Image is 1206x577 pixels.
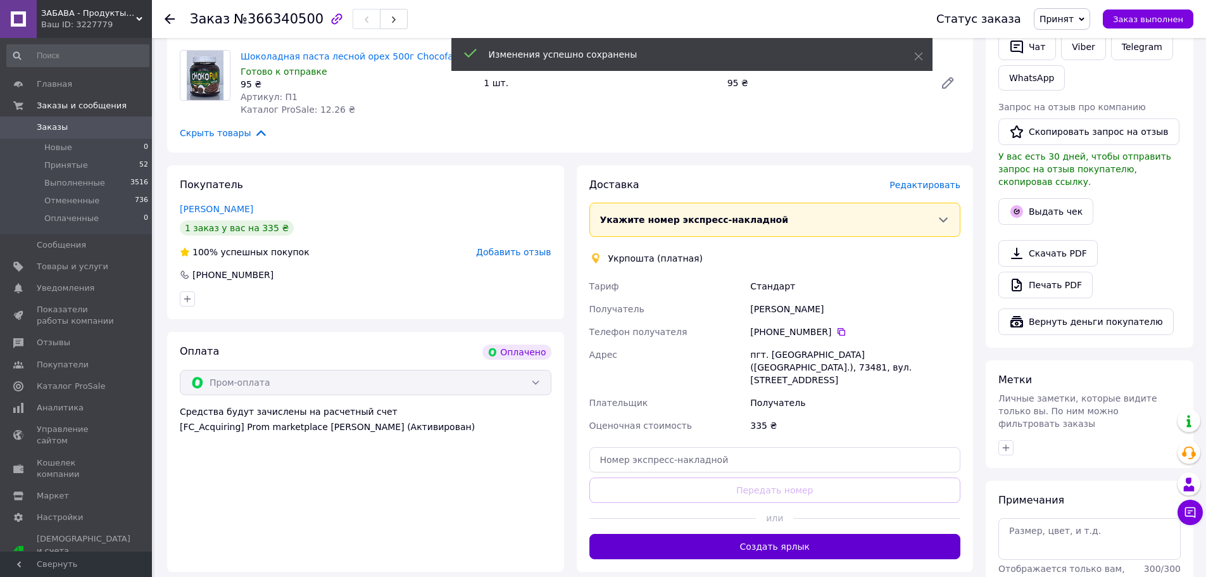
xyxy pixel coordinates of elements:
span: У вас есть 30 дней, чтобы отправить запрос на отзыв покупателю, скопировав ссылку. [998,151,1171,187]
button: Создать ярлык [589,534,961,559]
span: Готово к отправке [241,67,327,77]
span: Получатель [589,304,644,314]
span: Запрос на отзыв про компанию [998,102,1146,112]
span: Заказы [37,122,68,133]
div: [PHONE_NUMBER] [750,326,960,338]
span: Покупатели [37,359,89,371]
div: 95 ₴ [241,78,474,91]
span: Каталог ProSale [37,381,105,392]
div: Изменения успешно сохранены [489,48,883,61]
a: Скачать PDF [998,240,1098,267]
span: Скрыть товары [180,126,268,140]
a: [PERSON_NAME] [180,204,253,214]
span: Добавить отзыв [476,247,551,257]
div: [PHONE_NUMBER] [191,269,275,281]
div: успешных покупок [180,246,310,258]
div: 1 заказ у вас на 335 ₴ [180,220,294,236]
span: Примечания [998,494,1064,506]
span: Настройки [37,512,83,523]
span: Показатели работы компании [37,304,117,327]
button: Скопировать запрос на отзыв [998,118,1179,145]
span: Тариф [589,281,619,291]
span: Отзывы [37,337,70,348]
span: Маркет [37,490,69,502]
div: Стандарт [748,275,963,298]
span: Аналитика [37,402,84,414]
a: Шоколадная паста лесной орех 500г Chocofan [241,51,459,61]
span: Оплата [180,345,219,357]
span: Отмененные [44,195,99,206]
span: Товары и услуги [37,261,108,272]
span: Оплаченные [44,213,99,224]
span: Плательщик [589,398,648,408]
span: Заказ выполнен [1113,15,1183,24]
div: Получатель [748,391,963,414]
span: Телефон получателя [589,327,688,337]
span: [DEMOGRAPHIC_DATA] и счета [37,533,130,568]
a: WhatsApp [998,65,1065,91]
div: Средства будут зачислены на расчетный счет [180,405,551,433]
img: Шоколадная паста лесной орех 500г Chocofan [187,51,223,100]
div: Вернуться назад [165,13,175,25]
span: Кошелек компании [37,457,117,480]
input: Номер экспресс-накладной [589,447,961,472]
div: пгт. [GEOGRAPHIC_DATA] ([GEOGRAPHIC_DATA].), 73481, вул. [STREET_ADDRESS] [748,343,963,391]
span: 300 / 300 [1144,564,1181,574]
span: 100% [192,247,218,257]
div: Оплачено [482,345,551,360]
div: 335 ₴ [748,414,963,437]
input: Поиск [6,44,149,67]
span: №366340500 [234,11,323,27]
span: или [756,512,793,524]
a: Viber [1061,34,1105,60]
span: Каталог ProSale: 12.26 ₴ [241,105,355,115]
a: Редактировать [935,70,960,96]
span: Уведомления [37,282,94,294]
span: 0 [144,213,148,224]
div: [FC_Acquiring] Prom marketplace [PERSON_NAME] (Активирован) [180,421,551,433]
span: Метки [998,374,1032,386]
span: Принятые [44,160,88,171]
div: 95 ₴ [722,74,930,92]
span: 3516 [130,177,148,189]
span: Укажите номер экспресс-накладной [600,215,789,225]
div: Ваш ID: 3227779 [41,19,152,30]
a: Telegram [1111,34,1173,60]
span: Адрес [589,350,617,360]
span: Заказы и сообщения [37,100,127,111]
span: 0 [144,142,148,153]
span: Оценочная стоимость [589,421,693,431]
div: 1 шт. [479,74,722,92]
a: Печать PDF [998,272,1093,298]
span: Личные заметки, которые видите только вы. По ним можно фильтровать заказы [998,393,1157,429]
button: Чат с покупателем [1178,500,1203,525]
span: Доставка [589,179,639,191]
span: Новые [44,142,72,153]
span: Выполненные [44,177,105,189]
button: Выдать чек [998,198,1093,225]
span: ЗАБАВА - Продукты для всей семьи [41,8,136,19]
span: Покупатель [180,179,243,191]
span: Управление сайтом [37,424,117,447]
span: 52 [139,160,148,171]
button: Заказ выполнен [1103,10,1193,29]
div: Статус заказа [936,13,1021,25]
span: Каталог ProSale: 12.26 ₴ [241,29,355,39]
span: Заказ [190,11,230,27]
span: Сообщения [37,239,86,251]
button: Чат [998,34,1056,60]
div: [PERSON_NAME] [748,298,963,320]
span: Принят [1040,14,1074,24]
span: Редактировать [889,180,960,190]
span: Артикул: П1 [241,92,298,102]
div: Укрпошта (платная) [605,252,707,265]
span: Главная [37,79,72,90]
button: Вернуть деньги покупателю [998,308,1174,335]
span: 736 [135,195,148,206]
